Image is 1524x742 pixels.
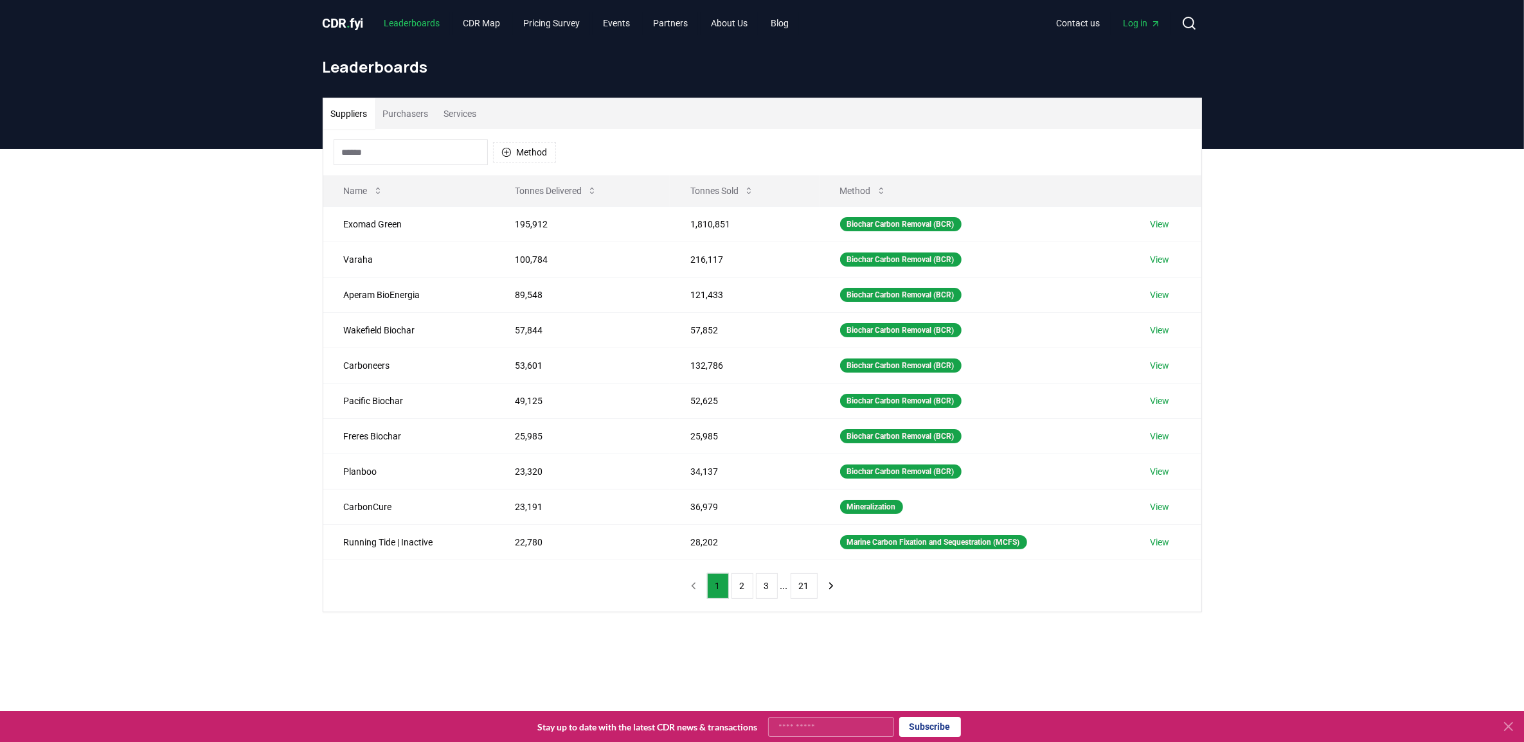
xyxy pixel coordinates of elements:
[494,383,670,418] td: 49,125
[840,252,962,267] div: Biochar Carbon Removal (BCR)
[323,14,364,32] a: CDR.fyi
[375,98,436,129] button: Purchasers
[436,98,485,129] button: Services
[1150,359,1169,372] a: View
[756,573,778,599] button: 3
[593,12,640,35] a: Events
[670,348,819,383] td: 132,786
[1150,500,1169,513] a: View
[494,348,670,383] td: 53,601
[1150,536,1169,549] a: View
[323,277,494,312] td: Aperam BioEnergia
[840,288,962,302] div: Biochar Carbon Removal (BCR)
[323,524,494,560] td: Running Tide | Inactive
[494,242,670,277] td: 100,784
[840,535,1027,549] div: Marine Carbon Fixation and Sequestration (MCFS)
[670,277,819,312] td: 121,433
[513,12,590,35] a: Pricing Survey
[701,12,758,35] a: About Us
[670,489,819,524] td: 36,979
[670,206,819,242] td: 1,810,851
[323,98,375,129] button: Suppliers
[494,418,670,454] td: 25,985
[791,573,818,599] button: 21
[680,178,764,204] button: Tonnes Sold
[760,12,799,35] a: Blog
[1113,12,1171,35] a: Log in
[323,242,494,277] td: Varaha
[1046,12,1111,35] a: Contact us
[323,454,494,489] td: Planboo
[1150,465,1169,478] a: View
[323,348,494,383] td: Carboneers
[334,178,393,204] button: Name
[494,489,670,524] td: 23,191
[731,573,753,599] button: 2
[373,12,799,35] nav: Main
[494,524,670,560] td: 22,780
[820,573,842,599] button: next page
[494,312,670,348] td: 57,844
[643,12,698,35] a: Partners
[1150,253,1169,266] a: View
[840,500,903,514] div: Mineralization
[840,358,962,373] div: Biochar Carbon Removal (BCR)
[830,178,897,204] button: Method
[373,12,450,35] a: Leaderboards
[323,15,364,31] span: CDR fyi
[840,394,962,408] div: Biochar Carbon Removal (BCR)
[780,578,788,594] li: ...
[840,217,962,231] div: Biochar Carbon Removal (BCR)
[323,206,494,242] td: Exomad Green
[494,454,670,489] td: 23,320
[323,383,494,418] td: Pacific Biochar
[840,429,962,443] div: Biochar Carbon Removal (BCR)
[323,57,1202,77] h1: Leaderboards
[494,206,670,242] td: 195,912
[505,178,607,204] button: Tonnes Delivered
[1150,430,1169,443] a: View
[670,312,819,348] td: 57,852
[670,383,819,418] td: 52,625
[1046,12,1171,35] nav: Main
[1150,288,1169,301] a: View
[840,464,962,479] div: Biochar Carbon Removal (BCR)
[1150,394,1169,407] a: View
[1124,17,1161,30] span: Log in
[346,15,350,31] span: .
[670,242,819,277] td: 216,117
[323,312,494,348] td: Wakefield Biochar
[670,454,819,489] td: 34,137
[323,489,494,524] td: CarbonCure
[670,524,819,560] td: 28,202
[453,12,510,35] a: CDR Map
[493,142,556,163] button: Method
[707,573,729,599] button: 1
[494,277,670,312] td: 89,548
[1150,218,1169,231] a: View
[840,323,962,337] div: Biochar Carbon Removal (BCR)
[670,418,819,454] td: 25,985
[323,418,494,454] td: Freres Biochar
[1150,324,1169,337] a: View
